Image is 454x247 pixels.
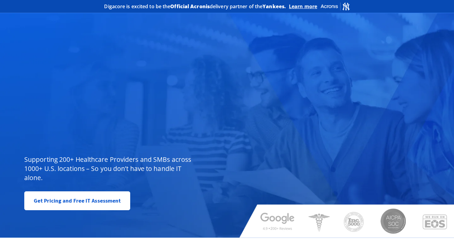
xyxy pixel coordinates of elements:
[24,191,130,210] a: Get Pricing and Free IT Assessment
[34,195,121,207] span: Get Pricing and Free IT Assessment
[104,4,286,9] h2: Digacore is excited to be the delivery partner of the
[289,3,317,9] a: Learn more
[24,155,194,182] p: Supporting 200+ Healthcare Providers and SMBs across 1000+ U.S. locations – So you don’t have to ...
[263,3,286,10] b: Yankees.
[320,2,350,11] img: Acronis
[170,3,210,10] b: Official Acronis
